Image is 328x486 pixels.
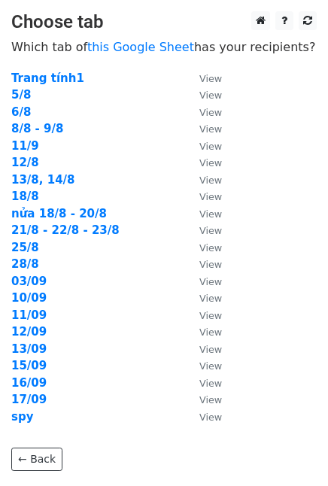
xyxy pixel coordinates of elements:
[199,259,222,270] small: View
[11,257,39,271] a: 28/8
[184,105,222,119] a: View
[184,325,222,339] a: View
[11,393,47,406] a: 17/09
[11,139,39,153] a: 11/9
[11,122,63,135] a: 8/8 - 9/8
[184,122,222,135] a: View
[199,157,222,169] small: View
[11,39,317,55] p: Which tab of has your recipients?
[87,40,194,54] a: this Google Sheet
[199,191,222,202] small: View
[199,327,222,338] small: View
[199,360,222,372] small: View
[199,123,222,135] small: View
[184,342,222,356] a: View
[184,308,222,322] a: View
[184,257,222,271] a: View
[11,275,47,288] a: 03/09
[199,310,222,321] small: View
[199,412,222,423] small: View
[199,175,222,186] small: View
[11,223,120,237] a: 21/8 - 22/8 - 23/8
[199,378,222,389] small: View
[11,105,31,119] a: 6/8
[11,11,317,33] h3: Choose tab
[199,394,222,406] small: View
[11,207,107,220] a: nửa 18/8 - 20/8
[11,342,47,356] a: 13/09
[11,448,62,471] a: ← Back
[11,410,33,424] a: spy
[184,88,222,102] a: View
[11,71,84,85] a: Trang tính1
[184,139,222,153] a: View
[199,242,222,254] small: View
[11,325,47,339] a: 12/09
[184,275,222,288] a: View
[199,293,222,304] small: View
[11,308,47,322] a: 11/09
[11,241,39,254] a: 25/8
[199,73,222,84] small: View
[11,291,47,305] a: 10/09
[184,291,222,305] a: View
[184,359,222,372] a: View
[199,90,222,101] small: View
[184,173,222,187] a: View
[199,208,222,220] small: View
[184,376,222,390] a: View
[184,410,222,424] a: View
[11,376,47,390] a: 16/09
[184,71,222,85] a: View
[11,173,75,187] a: 13/8, 14/8
[184,207,222,220] a: View
[11,156,39,169] a: 12/8
[184,190,222,203] a: View
[11,88,31,102] a: 5/8
[199,225,222,236] small: View
[184,241,222,254] a: View
[184,223,222,237] a: View
[184,393,222,406] a: View
[199,107,222,118] small: View
[184,156,222,169] a: View
[199,344,222,355] small: View
[199,276,222,287] small: View
[11,190,39,203] a: 18/8
[199,141,222,152] small: View
[11,359,47,372] a: 15/09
